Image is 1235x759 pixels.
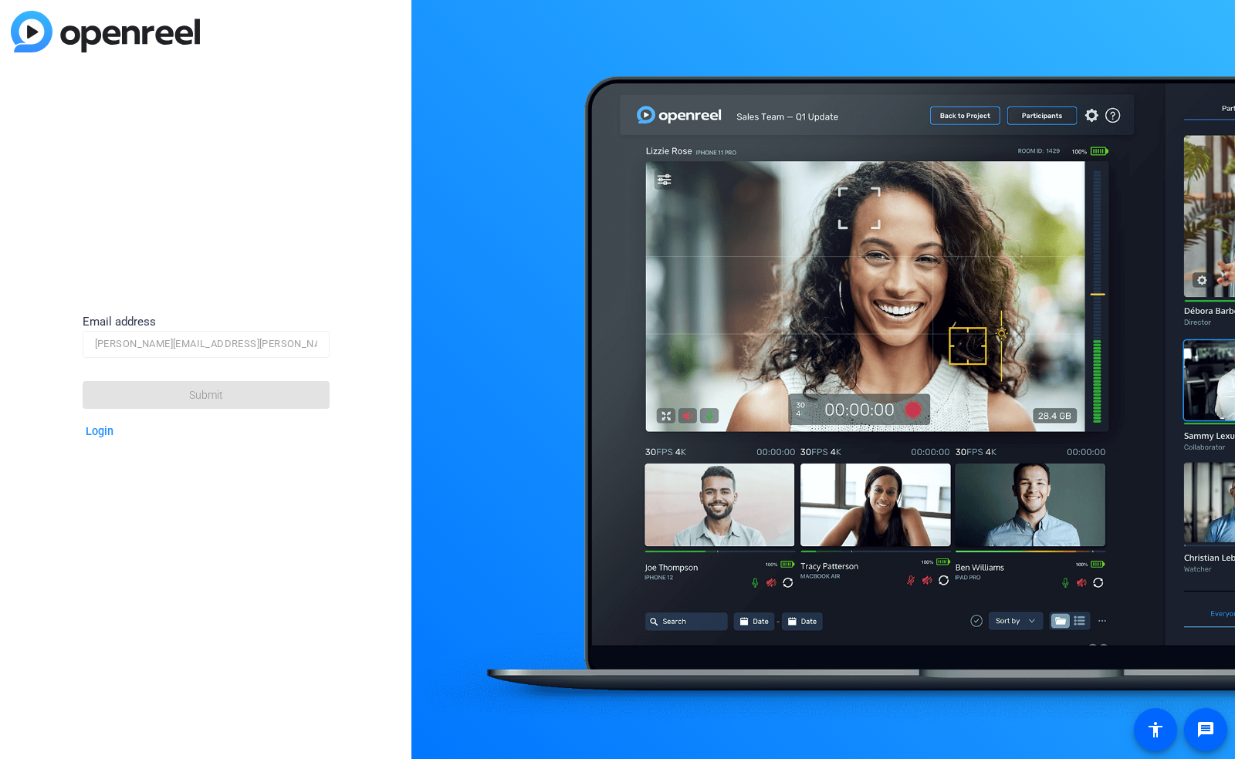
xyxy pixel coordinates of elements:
[86,425,113,438] a: Login
[1196,720,1215,739] mat-icon: message
[11,11,200,52] img: blue-gradient.svg
[95,335,317,353] input: Email address
[83,315,156,329] span: Email address
[1146,720,1165,739] mat-icon: accessibility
